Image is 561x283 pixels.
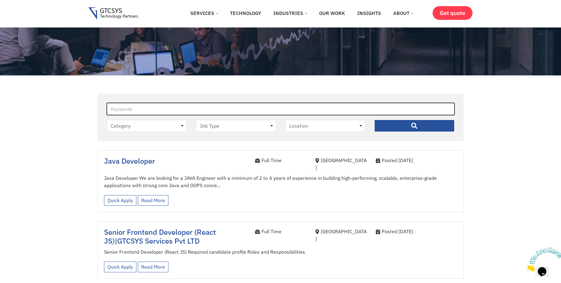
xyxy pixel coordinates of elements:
p: Java Developer We are looking for a JAVA Engineer with a minimum of 2 to 4 years of experience in... [104,174,457,189]
a: Services [186,6,222,20]
div: Posted [DATE] [376,157,457,164]
span: Senior Frontend Developer (React JS) [104,227,216,246]
div: [GEOGRAPHIC_DATA] [315,228,367,242]
iframe: chat widget [523,245,561,274]
a: Read More [138,262,168,272]
a: Technology [225,6,266,20]
p: Senior Frontend Developer (React JS) Required candidate profile Roles and Responsibilities [104,248,457,256]
input:  [374,120,455,132]
img: Gtcsys logo [88,7,138,20]
input: Keywords [107,103,455,115]
div: Full Time [255,157,306,164]
a: Our Work [315,6,350,20]
a: Java Developer [104,156,155,166]
img: Chat attention grabber [2,2,40,27]
a: Senior Frontend Developer (React JS)|GTCSYS Services Pvt LTD [104,227,216,246]
a: Insights [353,6,386,20]
span: Get quote [440,10,465,16]
a: About [389,6,418,20]
div: Posted [DATE] [376,228,457,235]
a: Industries [269,6,311,20]
a: Get quote [433,6,473,20]
a: Read More [138,195,168,206]
div: Full Time [255,228,306,235]
a: Quick Apply [104,262,136,272]
a: Quick Apply [104,195,136,206]
span: GTCSYS Services Pvt LTD [117,236,200,246]
div: [GEOGRAPHIC_DATA] [315,157,367,171]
